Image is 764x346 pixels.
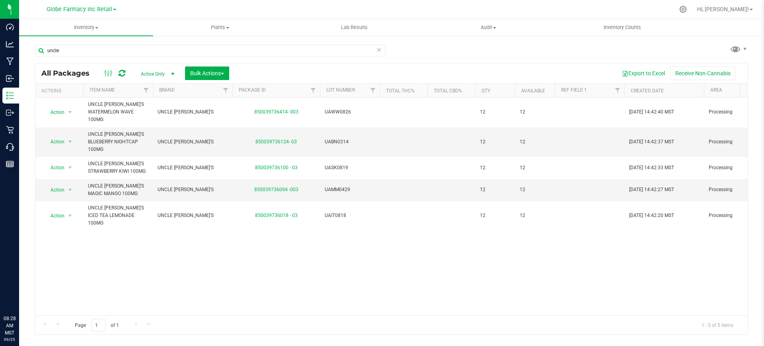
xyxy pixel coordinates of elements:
span: UAWW0826 [325,108,375,116]
span: Processing [709,164,759,172]
span: Processing [709,212,759,219]
inline-svg: Inbound [6,74,14,82]
a: Inventory Counts [555,19,690,36]
span: Globe Farmacy Inc Retail [47,6,112,13]
span: UNCLE [PERSON_NAME]'S [158,186,228,194]
span: UNCLE [PERSON_NAME]'S [158,108,228,116]
span: 12 [480,164,510,172]
a: Created Date [631,88,664,94]
div: Actions [41,88,80,94]
span: [DATE] 14:42:27 MST [629,186,674,194]
button: Bulk Actions [185,66,229,80]
span: Inventory Counts [593,24,652,31]
span: UNCLE [PERSON_NAME]'S [158,164,228,172]
a: Filter [366,84,380,97]
span: UNCLE [PERSON_NAME]'S MAGIC MANGO 100MG [88,182,148,197]
span: select [65,107,75,118]
p: 09/25 [4,336,16,342]
a: Filter [219,84,232,97]
span: UNCLE [PERSON_NAME]'S [158,138,228,146]
span: select [65,136,75,147]
span: 12 [480,212,510,219]
inline-svg: Call Center [6,143,14,151]
span: UAIT0818 [325,212,375,219]
span: UNCLE [PERSON_NAME]'S [158,212,228,219]
inline-svg: Analytics [6,40,14,48]
a: Available [521,88,545,94]
span: Processing [709,186,759,194]
input: 1 [91,319,105,331]
a: Package ID [239,87,266,93]
a: Lab Results [287,19,421,36]
span: Processing [709,108,759,116]
span: UNCLE [PERSON_NAME]'S ICED TEA LEMONADE 100MG [88,204,148,227]
span: Inventory [19,24,153,31]
span: UAMM0429 [325,186,375,194]
a: 850039736124- 03 [255,139,297,145]
span: 12 [520,138,550,146]
a: 850039736018 - 03 [255,213,298,218]
a: 850039736094 -003 [254,187,298,192]
span: Action [43,162,65,173]
a: Qty [481,88,490,94]
a: Item Name [90,87,115,93]
a: Filter [307,84,320,97]
span: 12 [480,186,510,194]
span: 12 [520,212,550,219]
span: 12 [480,108,510,116]
span: select [65,210,75,221]
span: Action [43,136,65,147]
span: Action [43,184,65,195]
span: UASK0819 [325,164,375,172]
span: UNCLE [PERSON_NAME]'S WATERMELON WAVE 100MG [88,101,148,124]
span: select [65,184,75,195]
div: Manage settings [678,6,688,13]
p: 08:28 AM MST [4,315,16,336]
inline-svg: Retail [6,126,14,134]
span: select [65,162,75,173]
a: 850039736100 - 03 [255,165,298,170]
span: 12 [480,138,510,146]
a: Area [710,87,722,93]
inline-svg: Manufacturing [6,57,14,65]
span: 12 [520,186,550,194]
span: Bulk Actions [190,70,224,76]
span: All Packages [41,69,97,78]
inline-svg: Dashboard [6,23,14,31]
span: UNCLE [PERSON_NAME]'S BLUEBERRY NIGHTCAP 100MG [88,131,148,154]
span: [DATE] 14:42:33 MST [629,164,674,172]
iframe: Resource center [8,282,32,306]
span: 12 [520,164,550,172]
inline-svg: Reports [6,160,14,168]
a: Audit [421,19,555,36]
span: Clear [376,45,382,55]
a: Total CBD% [434,88,462,94]
span: [DATE] 14:42:37 MST [629,138,674,146]
a: Brand [159,87,175,93]
a: Ref Field 1 [561,87,587,93]
a: 850039736414- 003 [254,109,298,115]
span: UABN0314 [325,138,375,146]
inline-svg: Outbound [6,109,14,117]
span: 12 [520,108,550,116]
span: Audit [422,24,555,31]
span: Plants [154,24,287,31]
a: Filter [611,84,624,97]
button: Export to Excel [617,66,670,80]
a: Lot Number [326,87,355,93]
span: UNCLE [PERSON_NAME]'S STRAWBERRY KIWI 100MG [88,160,148,175]
span: [DATE] 14:42:40 MST [629,108,674,116]
a: Plants [153,19,287,36]
span: Processing [709,138,759,146]
span: Lab Results [330,24,378,31]
a: Filter [140,84,153,97]
span: 1 - 5 of 5 items [695,319,740,331]
input: Search Package ID, Item Name, SKU, Lot or Part Number... [35,45,386,57]
a: Inventory [19,19,153,36]
a: Total THC% [386,88,415,94]
button: Receive Non-Cannabis [670,66,736,80]
span: Action [43,210,65,221]
span: Hi, [PERSON_NAME]! [697,6,749,12]
span: [DATE] 14:42:20 MST [629,212,674,219]
span: Page of 1 [68,319,125,331]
